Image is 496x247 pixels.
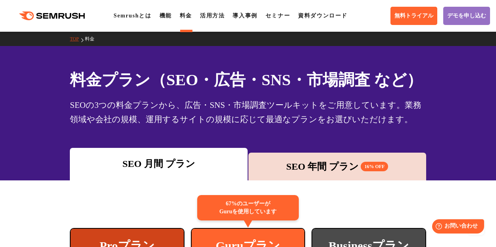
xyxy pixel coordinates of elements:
[298,13,348,19] a: 資料ダウンロード
[265,13,290,19] a: セミナー
[233,13,257,19] a: 導入事例
[74,157,244,171] div: SEO 月間 プラン
[85,36,100,42] a: 料金
[425,216,487,238] iframe: Help widget launcher
[447,12,486,19] span: デモを申し込む
[361,162,388,171] span: 16% OFF
[200,13,225,19] a: 活用方法
[160,13,172,19] a: 機能
[390,7,437,25] a: 無料トライアル
[70,98,426,126] div: SEOの3つの料金プランから、広告・SNS・市場調査ツールキットをご用意しています。業務領域や会社の規模、運用するサイトの規模に応じて最適なプランをお選びいただけます。
[70,68,426,92] h1: 料金プラン（SEO・広告・SNS・市場調査 など）
[443,7,490,25] a: デモを申し込む
[252,159,422,174] div: SEO 年間 プラン
[197,195,299,220] div: 67%のユーザーが Guruを使用しています
[113,13,151,19] a: Semrushとは
[180,13,192,19] a: 料金
[70,36,85,42] a: TOP
[394,12,433,19] span: 無料トライアル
